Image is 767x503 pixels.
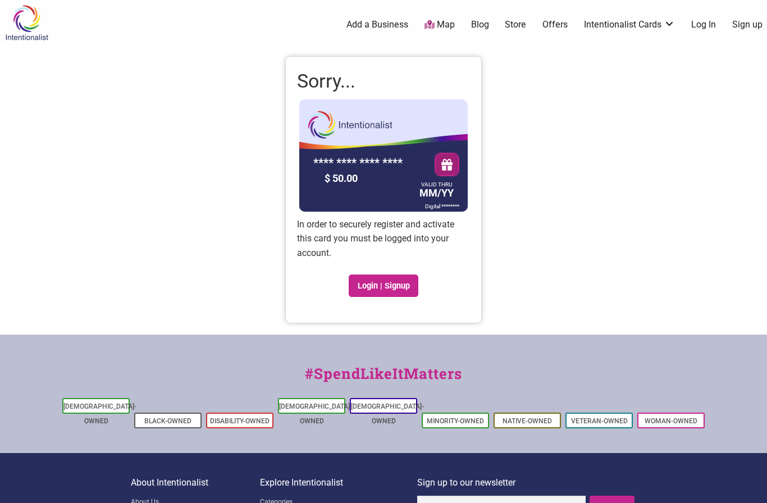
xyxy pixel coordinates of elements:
[424,19,455,31] a: Map
[349,275,418,297] a: Login | Signup
[732,19,763,31] a: Sign up
[505,19,526,31] a: Store
[210,417,270,425] a: Disability-Owned
[351,403,424,425] a: [DEMOGRAPHIC_DATA]-Owned
[346,19,408,31] a: Add a Business
[571,417,628,425] a: Veteran-Owned
[584,19,675,31] a: Intentionalist Cards
[144,417,191,425] a: Black-Owned
[645,417,697,425] a: Woman-Owned
[297,68,470,95] h1: Sorry...
[417,182,456,202] div: MM/YY
[322,170,417,187] div: $ 50.00
[471,19,489,31] a: Blog
[297,217,470,260] p: In order to securely register and activate this card you must be logged into your account.
[427,417,484,425] a: Minority-Owned
[419,184,454,185] div: VALID THRU
[131,475,260,490] p: About Intentionalist
[279,403,352,425] a: [DEMOGRAPHIC_DATA]-Owned
[417,475,637,490] p: Sign up to our newsletter
[691,19,716,31] a: Log In
[63,403,136,425] a: [DEMOGRAPHIC_DATA]-Owned
[542,19,568,31] a: Offers
[503,417,552,425] a: Native-Owned
[260,475,417,490] p: Explore Intentionalist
